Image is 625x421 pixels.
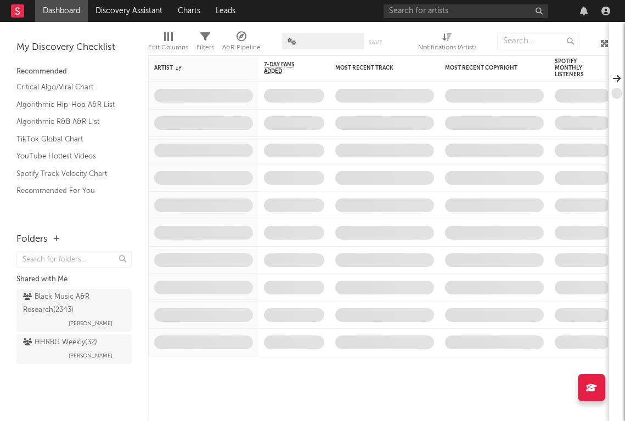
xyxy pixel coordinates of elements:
[154,65,237,71] div: Artist
[69,349,112,362] span: [PERSON_NAME]
[222,27,261,59] div: A&R Pipeline
[16,252,132,268] input: Search for folders...
[418,27,476,59] div: Notifications (Artist)
[16,233,48,246] div: Folders
[16,99,121,111] a: Algorithmic Hip-Hop A&R List
[16,289,132,332] a: Black Music A&R Research(2343)[PERSON_NAME]
[16,133,121,145] a: TikTok Global Chart
[16,116,121,128] a: Algorithmic R&B A&R List
[16,168,121,180] a: Spotify Track Velocity Chart
[418,41,476,54] div: Notifications (Artist)
[335,65,418,71] div: Most Recent Track
[264,61,308,75] span: 7-Day Fans Added
[16,185,121,197] a: Recommended For You
[222,41,261,54] div: A&R Pipeline
[16,81,121,93] a: Critical Algo/Viral Chart
[368,39,382,45] button: Save
[23,291,122,317] div: Black Music A&R Research ( 2343 )
[69,317,112,330] span: [PERSON_NAME]
[555,58,593,78] div: Spotify Monthly Listeners
[23,336,97,349] div: HHRBG Weekly ( 32 )
[148,41,188,54] div: Edit Columns
[196,41,214,54] div: Filters
[196,27,214,59] div: Filters
[445,65,527,71] div: Most Recent Copyright
[497,33,579,49] input: Search...
[16,334,132,364] a: HHRBG Weekly(32)[PERSON_NAME]
[16,150,121,162] a: YouTube Hottest Videos
[16,65,132,78] div: Recommended
[148,27,188,59] div: Edit Columns
[16,41,132,54] div: My Discovery Checklist
[16,273,132,286] div: Shared with Me
[384,4,548,18] input: Search for artists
